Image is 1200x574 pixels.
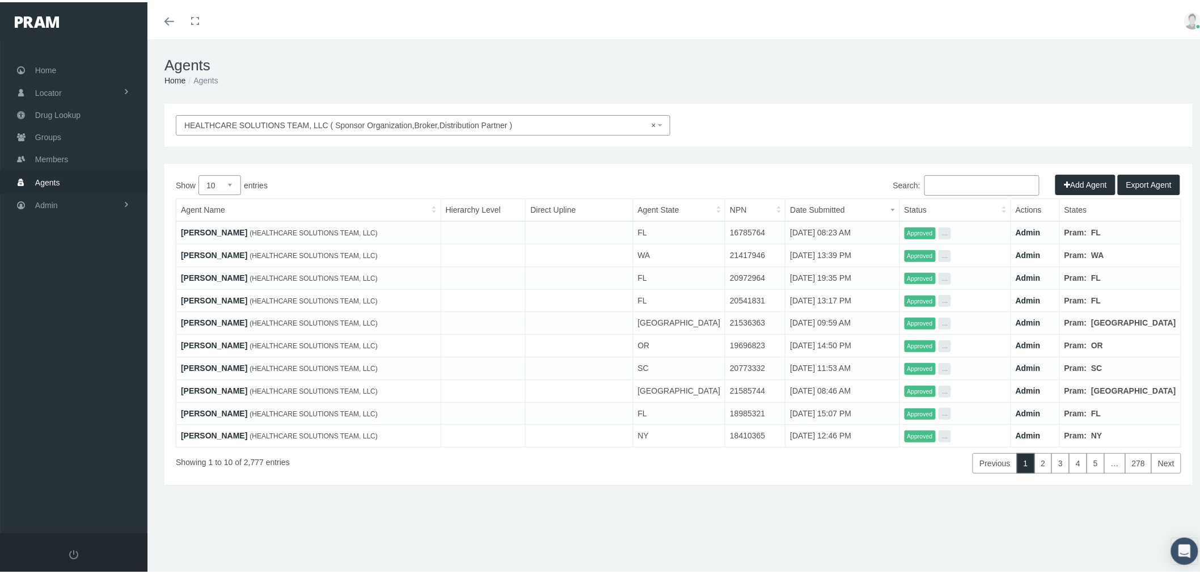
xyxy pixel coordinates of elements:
[35,80,62,102] span: Locator
[250,430,378,438] span: (HEALTHCARE SOLUTIONS TEAM, LLC)
[633,310,725,332] td: [GEOGRAPHIC_DATA]
[785,423,899,445] td: [DATE] 12:46 PM
[725,400,785,423] td: 18985321
[35,170,60,191] span: Agents
[441,197,526,220] th: Hierarchy Level
[785,355,899,378] td: [DATE] 11:53 AM
[1091,248,1104,258] b: WA
[1069,451,1087,471] a: 4
[198,173,241,193] select: Showentries
[1064,226,1087,235] b: Pram:
[633,355,725,378] td: SC
[181,271,247,280] a: [PERSON_NAME]
[1064,339,1087,348] b: Pram:
[1016,248,1041,258] a: Admin
[1016,271,1041,280] a: Admin
[184,117,655,129] span: HEALTHCARE SOLUTIONS TEAM, LLC ( Sponsor Organization,Broker,Distribution Partner )
[1064,407,1087,416] b: Pram:
[785,310,899,332] td: [DATE] 09:59 AM
[905,361,936,373] span: Approved
[725,423,785,445] td: 18410365
[250,272,378,280] span: (HEALTHCARE SOLUTIONS TEAM, LLC)
[633,377,725,400] td: [GEOGRAPHIC_DATA]
[1016,384,1041,393] a: Admin
[1016,226,1041,235] a: Admin
[250,227,378,235] span: (HEALTHCARE SOLUTIONS TEAM, LLC)
[1016,361,1041,370] a: Admin
[1091,316,1176,325] b: [GEOGRAPHIC_DATA]
[939,271,951,282] button: ...
[1091,271,1101,280] b: FL
[893,173,1040,193] label: Search:
[725,377,785,400] td: 21585744
[905,406,936,418] span: Approved
[181,294,247,303] a: [PERSON_NAME]
[1104,451,1126,471] a: …
[1064,316,1087,325] b: Pram:
[1091,226,1101,235] b: FL
[633,219,725,242] td: FL
[1087,451,1105,471] a: 5
[35,146,68,168] span: Members
[250,362,378,370] span: (HEALTHCARE SOLUTIONS TEAM, LLC)
[633,423,725,445] td: NY
[35,192,58,214] span: Admin
[939,406,951,417] button: ...
[1016,294,1041,303] a: Admin
[785,242,899,265] td: [DATE] 13:39 PM
[633,400,725,423] td: FL
[15,14,59,26] img: PRAM_20_x_78.png
[1125,451,1152,471] a: 278
[1055,172,1116,193] button: Add Agent
[1017,451,1035,471] a: 1
[905,315,936,327] span: Approved
[725,310,785,332] td: 21536363
[785,197,899,220] th: Date Submitted: activate to sort column ascending
[1016,316,1041,325] a: Admin
[1151,451,1181,471] a: Next
[785,219,899,242] td: [DATE] 08:23 AM
[725,219,785,242] td: 16785764
[939,293,951,305] button: ...
[1064,361,1087,370] b: Pram:
[1091,429,1102,438] b: NY
[939,428,951,440] button: ...
[785,287,899,310] td: [DATE] 13:17 PM
[176,197,441,220] th: Agent Name: activate to sort column ascending
[725,355,785,378] td: 20773332
[181,226,247,235] a: [PERSON_NAME]
[35,102,81,124] span: Drug Lookup
[633,242,725,265] td: WA
[939,338,951,350] button: ...
[181,407,247,416] a: [PERSON_NAME]
[164,54,1193,72] h1: Agents
[185,72,218,85] li: Agents
[633,287,725,310] td: FL
[1064,384,1087,393] b: Pram:
[250,250,378,258] span: (HEALTHCARE SOLUTIONS TEAM, LLC)
[1091,339,1103,348] b: OR
[785,400,899,423] td: [DATE] 15:07 PM
[633,332,725,355] td: OR
[164,74,185,83] a: Home
[725,287,785,310] td: 20541831
[924,173,1040,193] input: Search:
[905,338,936,350] span: Approved
[725,197,785,220] th: NPN: activate to sort column ascending
[939,361,951,373] button: ...
[181,384,247,393] a: [PERSON_NAME]
[1091,384,1176,393] b: [GEOGRAPHIC_DATA]
[1016,429,1041,438] a: Admin
[905,383,936,395] span: Approved
[905,271,936,282] span: Approved
[1064,271,1087,280] b: Pram:
[1034,451,1053,471] a: 2
[725,264,785,287] td: 20972964
[725,332,785,355] td: 19696823
[1064,248,1087,258] b: Pram:
[1091,361,1102,370] b: SC
[1051,451,1070,471] a: 3
[250,385,378,393] span: (HEALTHCARE SOLUTIONS TEAM, LLC)
[905,293,936,305] span: Approved
[905,225,936,237] span: Approved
